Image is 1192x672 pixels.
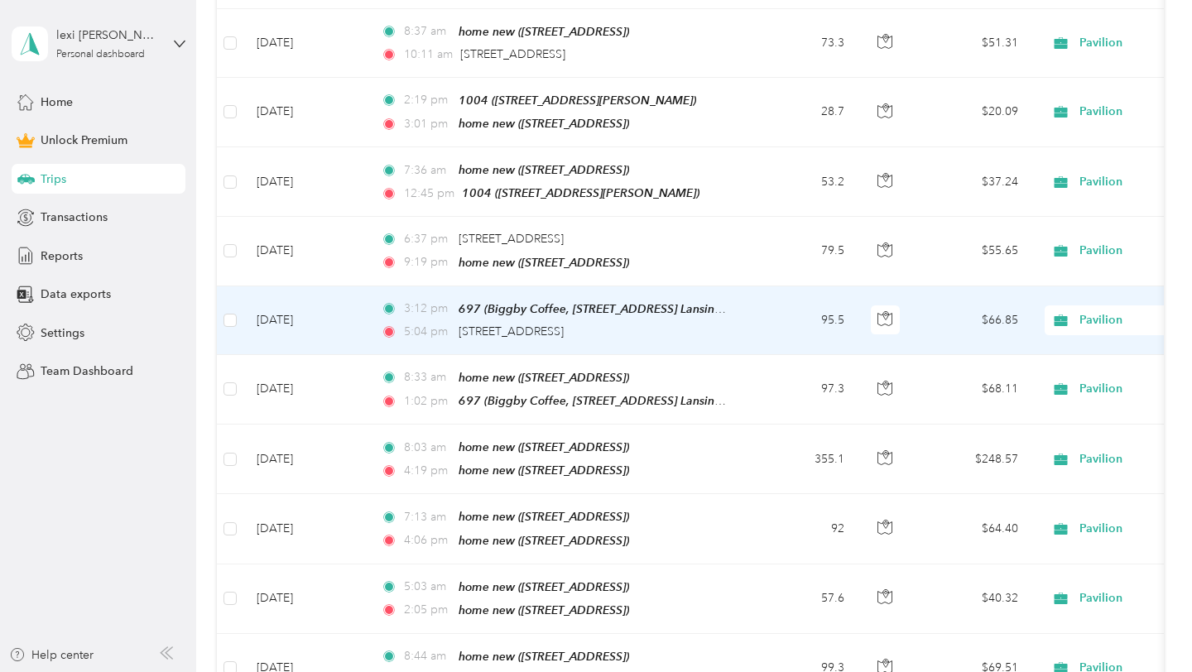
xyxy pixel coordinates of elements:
[243,9,368,78] td: [DATE]
[459,603,629,617] span: home new ([STREET_ADDRESS])
[41,94,73,111] span: Home
[748,425,858,494] td: 355.1
[243,564,368,634] td: [DATE]
[459,25,629,38] span: home new ([STREET_ADDRESS])
[243,355,368,425] td: [DATE]
[462,186,699,199] span: 1004 ([STREET_ADDRESS][PERSON_NAME])
[404,91,451,109] span: 2:19 pm
[41,170,66,188] span: Trips
[243,494,368,564] td: [DATE]
[459,302,923,316] span: 697 (Biggby Coffee, [STREET_ADDRESS] Lansing Rd, Charlotte, [GEOGRAPHIC_DATA])
[748,9,858,78] td: 73.3
[404,368,451,386] span: 8:33 am
[459,440,629,454] span: home new ([STREET_ADDRESS])
[916,425,1031,494] td: $248.57
[404,439,451,457] span: 8:03 am
[404,323,451,341] span: 5:04 pm
[916,9,1031,78] td: $51.31
[748,494,858,564] td: 92
[41,132,127,149] span: Unlock Premium
[460,47,565,61] span: [STREET_ADDRESS]
[56,50,145,60] div: Personal dashboard
[748,147,858,217] td: 53.2
[459,534,629,547] span: home new ([STREET_ADDRESS])
[404,462,451,480] span: 4:19 pm
[916,78,1031,147] td: $20.09
[459,324,564,338] span: [STREET_ADDRESS]
[459,94,696,107] span: 1004 ([STREET_ADDRESS][PERSON_NAME])
[404,508,451,526] span: 7:13 am
[41,286,111,303] span: Data exports
[243,217,368,286] td: [DATE]
[404,185,454,203] span: 12:45 pm
[459,232,564,246] span: [STREET_ADDRESS]
[243,286,368,355] td: [DATE]
[916,564,1031,634] td: $40.32
[459,510,629,523] span: home new ([STREET_ADDRESS])
[459,580,629,593] span: home new ([STREET_ADDRESS])
[748,217,858,286] td: 79.5
[916,494,1031,564] td: $64.40
[41,324,84,342] span: Settings
[916,217,1031,286] td: $55.65
[404,647,451,665] span: 8:44 am
[9,646,94,664] button: Help center
[404,392,451,410] span: 1:02 pm
[1099,579,1192,672] iframe: Everlance-gr Chat Button Frame
[41,247,83,265] span: Reports
[459,394,923,408] span: 697 (Biggby Coffee, [STREET_ADDRESS] Lansing Rd, Charlotte, [GEOGRAPHIC_DATA])
[916,286,1031,355] td: $66.85
[459,117,629,130] span: home new ([STREET_ADDRESS])
[404,230,451,248] span: 6:37 pm
[41,209,108,226] span: Transactions
[243,78,368,147] td: [DATE]
[404,578,451,596] span: 5:03 am
[404,531,451,550] span: 4:06 pm
[459,463,629,477] span: home new ([STREET_ADDRESS])
[748,78,858,147] td: 28.7
[748,564,858,634] td: 57.6
[404,46,453,64] span: 10:11 am
[404,161,451,180] span: 7:36 am
[459,256,629,269] span: home new ([STREET_ADDRESS])
[404,253,451,271] span: 9:19 pm
[748,286,858,355] td: 95.5
[243,425,368,494] td: [DATE]
[459,371,629,384] span: home new ([STREET_ADDRESS])
[748,355,858,425] td: 97.3
[56,26,160,44] div: lexi [PERSON_NAME]
[916,355,1031,425] td: $68.11
[404,300,451,318] span: 3:12 pm
[404,601,451,619] span: 2:05 pm
[243,147,368,217] td: [DATE]
[404,22,451,41] span: 8:37 am
[916,147,1031,217] td: $37.24
[404,115,451,133] span: 3:01 pm
[459,163,629,176] span: home new ([STREET_ADDRESS])
[459,650,629,663] span: home new ([STREET_ADDRESS])
[41,362,133,380] span: Team Dashboard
